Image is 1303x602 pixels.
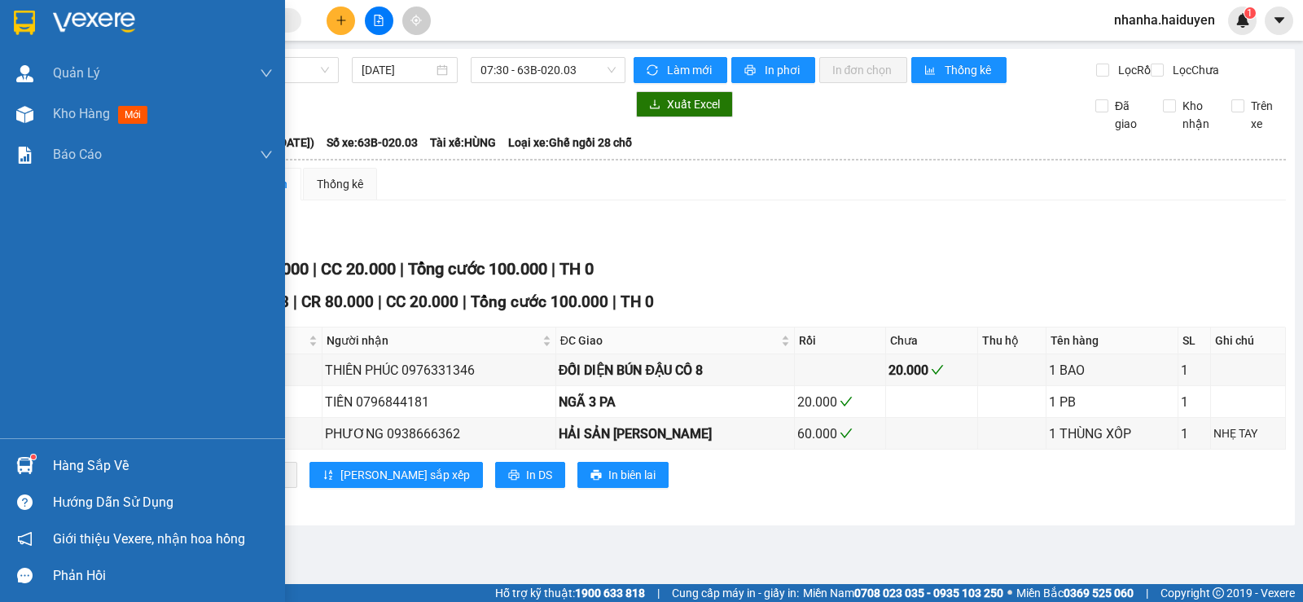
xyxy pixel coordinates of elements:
[430,134,496,152] span: Tài xế: HÙNG
[53,490,273,515] div: Hướng dẫn sử dụng
[1108,97,1151,133] span: Đã giao
[1146,584,1148,602] span: |
[1235,13,1250,28] img: icon-new-feature
[608,466,656,484] span: In biên lai
[14,11,35,35] img: logo-vxr
[803,584,1003,602] span: Miền Nam
[744,64,758,77] span: printer
[634,57,727,83] button: syncLàm mới
[931,363,944,376] span: check
[672,584,799,602] span: Cung cấp máy in - giấy in:
[1181,360,1209,380] div: 1
[336,15,347,26] span: plus
[1213,424,1283,442] div: NHẸ TAY
[16,147,33,164] img: solution-icon
[1064,587,1134,600] strong: 0369 525 060
[797,392,884,412] div: 20.000
[293,292,297,311] span: |
[945,61,994,79] span: Thống kê
[551,259,555,279] span: |
[978,327,1046,354] th: Thu hộ
[649,99,660,112] span: download
[1247,7,1253,19] span: 1
[373,15,384,26] span: file-add
[1007,590,1012,596] span: ⚪️
[321,259,396,279] span: CC 20.000
[410,15,422,26] span: aim
[340,466,470,484] span: [PERSON_NAME] sắp xếp
[924,64,938,77] span: bar-chart
[53,564,273,588] div: Phản hồi
[495,584,645,602] span: Hỗ trợ kỹ thuật:
[1181,424,1209,444] div: 1
[260,148,273,161] span: down
[327,134,418,152] span: Số xe: 63B-020.03
[322,469,334,482] span: sort-ascending
[327,332,539,349] span: Người nhận
[309,462,483,488] button: sort-ascending[PERSON_NAME] sắp xếp
[1244,97,1287,133] span: Trên xe
[559,392,792,412] div: NGÃ 3 PA
[325,360,553,380] div: THIÊN PHÚC 0976331346
[647,64,660,77] span: sync
[526,466,552,484] span: In DS
[1112,61,1156,79] span: Lọc Rồi
[1049,392,1175,412] div: 1 PB
[1265,7,1293,35] button: caret-down
[1244,7,1256,19] sup: 1
[1213,587,1224,599] span: copyright
[840,395,853,408] span: check
[1046,327,1178,354] th: Tên hàng
[731,57,815,83] button: printerIn phơi
[313,259,317,279] span: |
[463,292,467,311] span: |
[317,175,363,193] div: Thống kê
[53,454,273,478] div: Hàng sắp về
[17,494,33,510] span: question-circle
[1049,360,1175,380] div: 1 BAO
[508,134,632,152] span: Loại xe: Ghế ngồi 28 chỗ
[657,584,660,602] span: |
[559,259,594,279] span: TH 0
[471,292,608,311] span: Tổng cước 100.000
[402,7,431,35] button: aim
[53,106,110,121] span: Kho hàng
[327,7,355,35] button: plus
[797,424,884,444] div: 60.000
[495,462,565,488] button: printerIn DS
[1016,584,1134,602] span: Miền Bắc
[765,61,802,79] span: In phơi
[508,469,520,482] span: printer
[480,58,615,82] span: 07:30 - 63B-020.03
[795,327,887,354] th: Rồi
[53,529,245,549] span: Giới thiệu Vexere, nhận hoa hồng
[362,61,434,79] input: 13/09/2025
[667,61,714,79] span: Làm mới
[559,360,792,380] div: ĐỐI DIỆN BÚN ĐẬU CÔ 8
[365,7,393,35] button: file-add
[16,65,33,82] img: warehouse-icon
[1272,13,1287,28] span: caret-down
[260,67,273,80] span: down
[1181,392,1209,412] div: 1
[667,95,720,113] span: Xuất Excel
[31,455,36,459] sup: 1
[559,424,792,444] div: HẢI SẢN [PERSON_NAME]
[16,457,33,474] img: warehouse-icon
[911,57,1007,83] button: bar-chartThống kê
[378,292,382,311] span: |
[16,106,33,123] img: warehouse-icon
[17,568,33,583] span: message
[840,427,853,440] span: check
[577,462,669,488] button: printerIn biên lai
[590,469,602,482] span: printer
[888,360,975,380] div: 20.000
[17,531,33,547] span: notification
[612,292,616,311] span: |
[621,292,654,311] span: TH 0
[636,91,733,117] button: downloadXuất Excel
[53,144,102,165] span: Báo cáo
[408,259,547,279] span: Tổng cước 100.000
[575,587,645,600] strong: 1900 633 818
[1211,327,1286,354] th: Ghi chú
